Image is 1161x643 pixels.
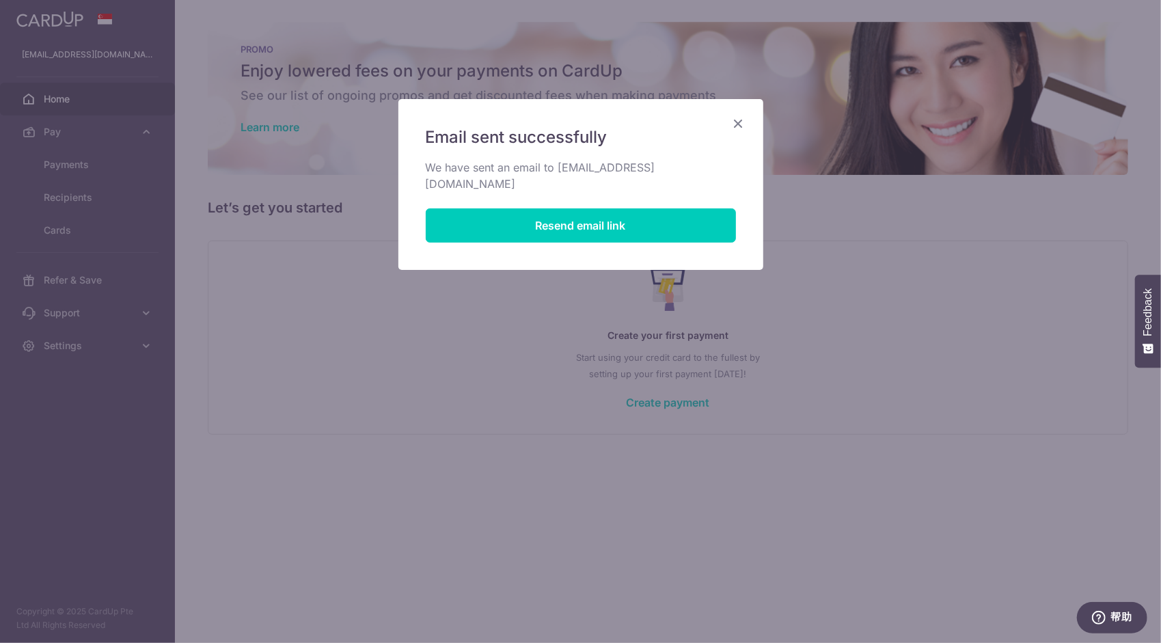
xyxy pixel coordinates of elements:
button: Feedback - Show survey [1135,275,1161,368]
iframe: 打开一个小组件，您可以在其中找到更多信息 [1076,602,1147,636]
button: Resend email link [426,208,736,243]
p: We have sent an email to [EMAIL_ADDRESS][DOMAIN_NAME] [426,159,736,192]
span: Feedback [1142,288,1154,336]
button: Close [730,115,747,132]
span: Email sent successfully [426,126,607,148]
